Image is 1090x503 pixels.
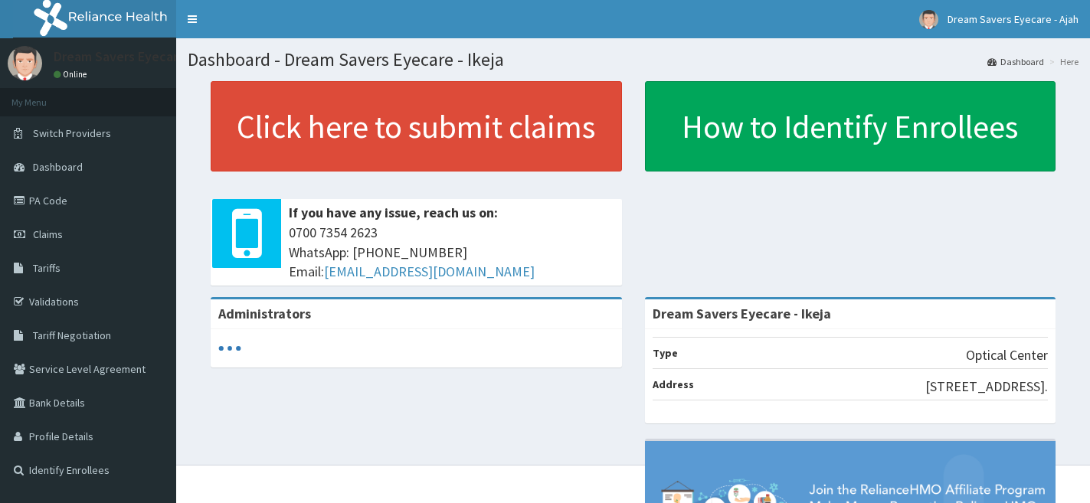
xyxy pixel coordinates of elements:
[966,345,1048,365] p: Optical Center
[188,50,1079,70] h1: Dashboard - Dream Savers Eyecare - Ikeja
[54,69,90,80] a: Online
[925,377,1048,397] p: [STREET_ADDRESS].
[653,346,678,360] b: Type
[987,55,1044,68] a: Dashboard
[653,305,831,322] strong: Dream Savers Eyecare - Ikeja
[324,263,535,280] a: [EMAIL_ADDRESS][DOMAIN_NAME]
[33,328,111,342] span: Tariff Negotiation
[653,377,694,391] b: Address
[33,126,111,140] span: Switch Providers
[8,46,42,80] img: User Image
[33,261,61,275] span: Tariffs
[218,305,311,322] b: Administrators
[1046,55,1079,68] li: Here
[211,81,622,171] a: Click here to submit claims
[289,204,498,221] b: If you have any issue, reach us on:
[54,50,221,64] p: Dream Savers Eyecare - Ajah
[289,223,614,282] span: 0700 7354 2623 WhatsApp: [PHONE_NUMBER] Email:
[33,160,83,174] span: Dashboard
[645,81,1056,171] a: How to Identify Enrollees
[33,227,63,241] span: Claims
[218,337,241,360] svg: audio-loading
[919,10,938,29] img: User Image
[948,12,1079,26] span: Dream Savers Eyecare - Ajah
